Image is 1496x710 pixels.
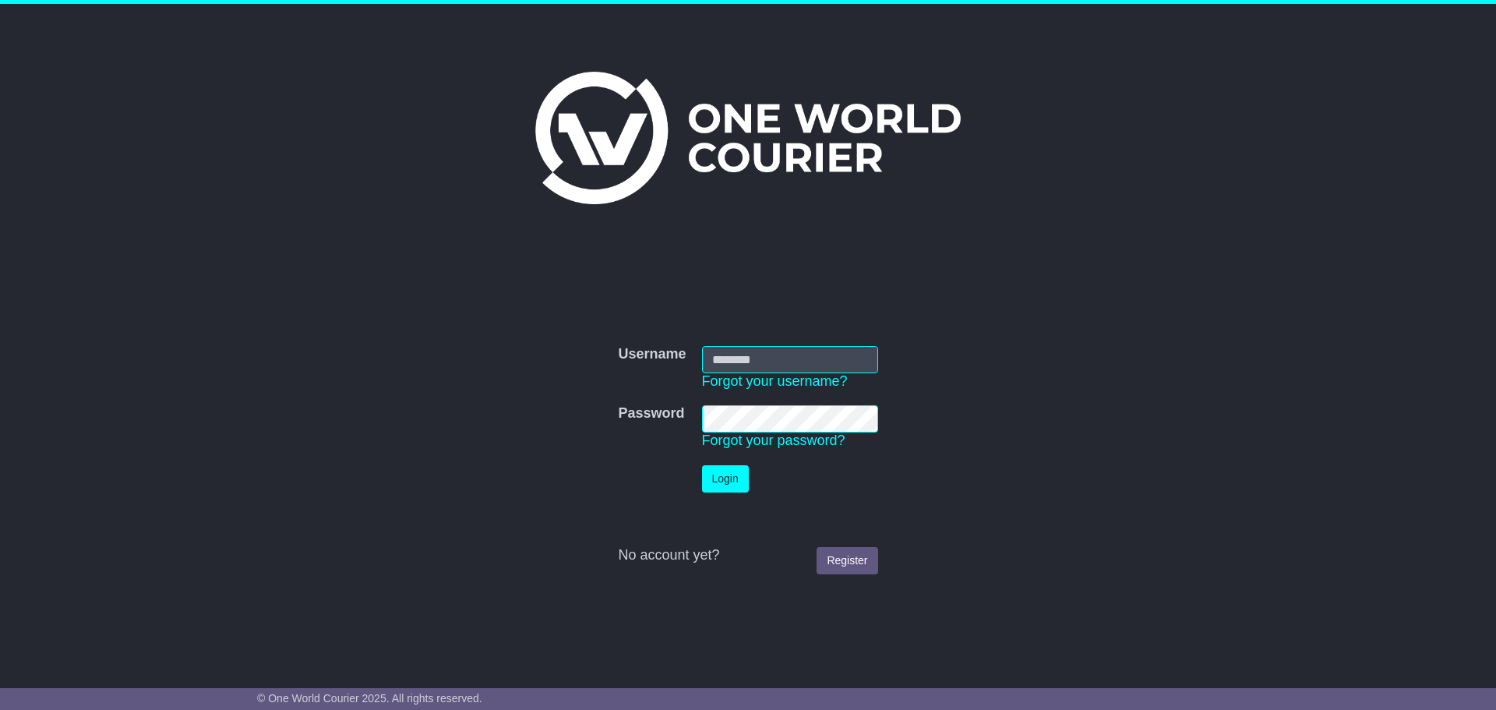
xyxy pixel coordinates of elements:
label: Username [618,346,686,363]
label: Password [618,405,684,422]
a: Forgot your password? [702,433,845,448]
img: One World [535,72,961,204]
span: © One World Courier 2025. All rights reserved. [257,692,482,705]
a: Forgot your username? [702,373,848,389]
a: Register [817,547,877,574]
button: Login [702,465,749,493]
div: No account yet? [618,547,877,564]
